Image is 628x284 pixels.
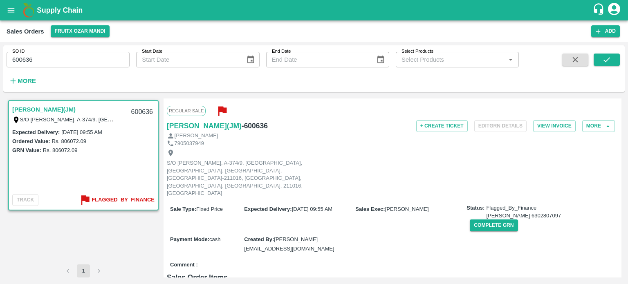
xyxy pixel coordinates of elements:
[196,206,223,212] span: Fixed Price
[266,52,370,67] input: End Date
[60,264,107,277] nav: pagination navigation
[398,54,503,65] input: Select Products
[533,120,576,132] button: View Invoice
[20,2,37,18] img: logo
[126,103,158,122] div: 600636
[607,2,621,19] div: account of current user
[18,78,36,84] strong: More
[244,236,334,251] span: [PERSON_NAME][EMAIL_ADDRESS][DOMAIN_NAME]
[37,4,592,16] a: Supply Chain
[416,120,468,132] button: + Create Ticket
[20,116,602,123] label: S/O [PERSON_NAME], A-374/9. [GEOGRAPHIC_DATA], [GEOGRAPHIC_DATA], [GEOGRAPHIC_DATA], [GEOGRAPHIC_...
[136,52,240,67] input: Start Date
[470,219,518,231] button: Complete GRN
[2,1,20,20] button: open drawer
[7,74,38,88] button: More
[167,120,242,132] a: [PERSON_NAME](JM)
[167,159,351,197] p: S/O [PERSON_NAME], A-374/9. [GEOGRAPHIC_DATA], [GEOGRAPHIC_DATA], [GEOGRAPHIC_DATA], [GEOGRAPHIC_...
[355,206,385,212] label: Sales Exec :
[92,195,155,205] b: Flagged_By_Finance
[244,206,292,212] label: Expected Delivery :
[170,236,209,242] label: Payment Mode :
[52,138,86,144] label: Rs. 806072.09
[51,25,110,37] button: Select DC
[175,140,204,148] p: 7905037949
[170,261,198,269] label: Comment :
[505,54,516,65] button: Open
[7,52,130,67] input: Enter SO ID
[292,206,332,212] span: [DATE] 09:55 AM
[77,264,90,277] button: page 1
[142,48,162,55] label: Start Date
[37,6,83,14] b: Supply Chain
[175,132,218,140] p: [PERSON_NAME]
[592,3,607,18] div: customer-support
[244,236,274,242] label: Created By :
[12,48,25,55] label: SO ID
[78,193,155,207] button: Flagged_By_Finance
[272,48,291,55] label: End Date
[209,236,220,242] span: cash
[43,147,78,153] label: Rs. 806072.09
[61,129,102,135] label: [DATE] 09:55 AM
[12,104,76,115] a: [PERSON_NAME](JM)
[12,147,41,153] label: GRN Value:
[486,212,561,220] div: [PERSON_NAME] 6302807097
[385,206,429,212] span: [PERSON_NAME]
[12,138,50,144] label: Ordered Value:
[591,25,620,37] button: Add
[486,204,561,219] span: Flagged_By_Finance
[582,120,615,132] button: More
[242,120,268,132] h6: - 600636
[7,26,44,37] div: Sales Orders
[373,52,388,67] button: Choose date
[170,206,196,212] label: Sale Type :
[167,272,618,283] h6: Sales Order Items
[401,48,433,55] label: Select Products
[167,106,206,116] span: Regular Sale
[467,204,484,212] label: Status:
[12,129,60,135] label: Expected Delivery :
[243,52,258,67] button: Choose date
